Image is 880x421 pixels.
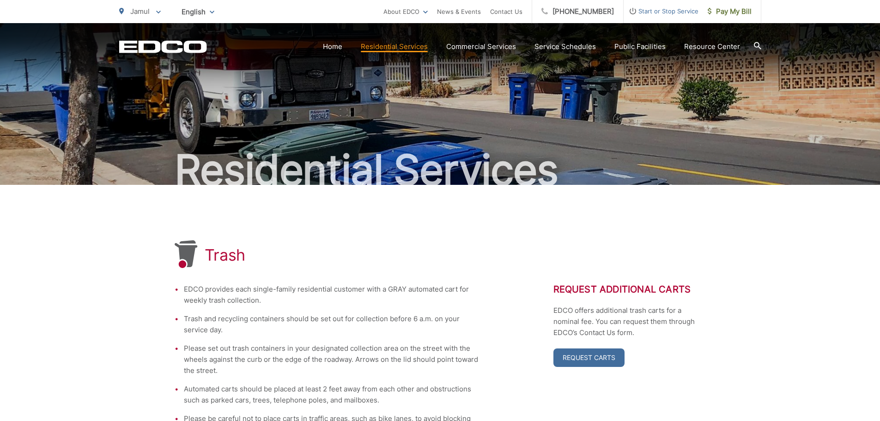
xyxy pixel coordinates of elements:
[184,384,479,406] li: Automated carts should be placed at least 2 feet away from each other and obstructions such as pa...
[553,348,625,367] a: Request Carts
[130,7,150,16] span: Jamul
[175,4,221,20] span: English
[383,6,428,17] a: About EDCO
[684,41,740,52] a: Resource Center
[119,40,207,53] a: EDCD logo. Return to the homepage.
[708,6,752,17] span: Pay My Bill
[437,6,481,17] a: News & Events
[446,41,516,52] a: Commercial Services
[205,246,246,264] h1: Trash
[119,147,761,193] h2: Residential Services
[553,305,706,338] p: EDCO offers additional trash carts for a nominal fee. You can request them through EDCO’s Contact...
[490,6,522,17] a: Contact Us
[534,41,596,52] a: Service Schedules
[323,41,342,52] a: Home
[553,284,706,295] h2: Request Additional Carts
[184,284,479,306] li: EDCO provides each single-family residential customer with a GRAY automated cart for weekly trash...
[361,41,428,52] a: Residential Services
[184,313,479,336] li: Trash and recycling containers should be set out for collection before 6 a.m. on your service day.
[184,343,479,376] li: Please set out trash containers in your designated collection area on the street with the wheels ...
[614,41,666,52] a: Public Facilities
